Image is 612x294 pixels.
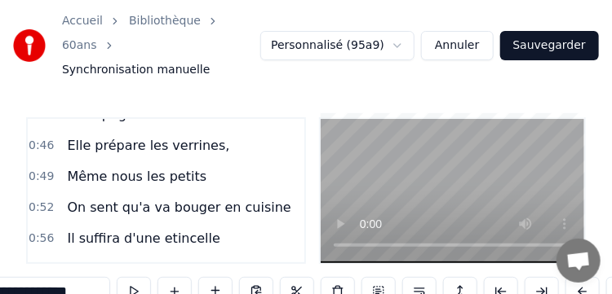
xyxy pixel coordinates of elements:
a: Bibliothèque [129,13,201,29]
span: 0:56 [29,230,54,247]
span: 0:46 [29,138,54,154]
a: 60ans [62,37,97,54]
span: d'un rien d'un geste [65,260,199,279]
span: Synchronisation manuelle [62,62,211,78]
span: Il suffira d'une etincelle [65,229,222,248]
span: On sent qu'a va bouger en cuisine [65,198,292,217]
button: Annuler [421,31,493,60]
a: Accueil [62,13,103,29]
span: Même nous les petits [65,167,208,186]
span: Elle prépare les verrines, [65,136,231,155]
span: Elle débouche les bulle de champagne [65,86,238,124]
button: Sauvegarder [500,31,599,60]
a: Ouvrir le chat [557,239,601,283]
nav: breadcrumb [62,13,260,78]
span: 0:49 [29,169,54,185]
img: youka [13,29,46,62]
span: 0:52 [29,200,54,216]
span: 1:00 [29,261,54,278]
